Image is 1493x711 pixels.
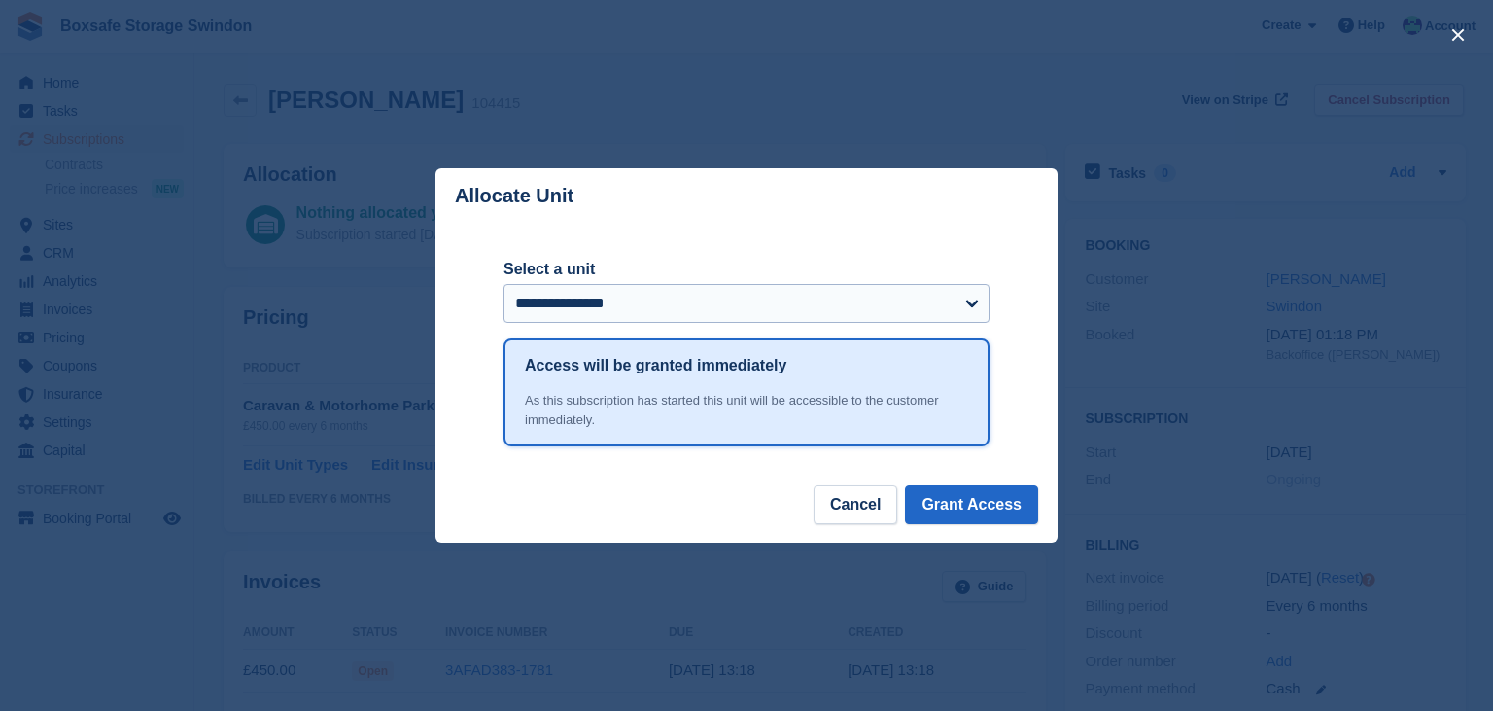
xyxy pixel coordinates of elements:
p: Allocate Unit [455,185,573,207]
button: Cancel [814,485,897,524]
button: Grant Access [905,485,1038,524]
div: As this subscription has started this unit will be accessible to the customer immediately. [525,391,968,429]
button: close [1442,19,1474,51]
label: Select a unit [503,258,990,281]
h1: Access will be granted immediately [525,354,786,377]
